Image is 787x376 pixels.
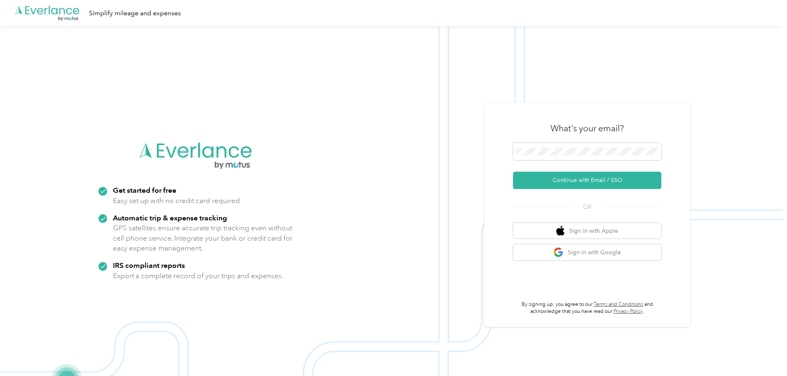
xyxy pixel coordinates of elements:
[594,301,643,307] a: Terms and Conditions
[113,223,293,253] p: GPS satellites ensure accurate trip tracking even without cell phone service. Integrate your bank...
[113,186,176,194] strong: Get started for free
[513,172,661,189] button: Continue with Email / SSO
[614,308,643,315] a: Privacy Policy
[513,223,661,239] button: apple logoSign in with Apple
[513,301,661,315] p: By signing up, you agree to our and acknowledge that you have read our .
[550,123,624,134] h3: What's your email?
[573,203,602,211] span: OR
[556,226,564,236] img: apple logo
[513,244,661,260] button: google logoSign in with Google
[113,261,185,270] strong: IRS compliant reports
[553,247,564,258] img: google logo
[113,213,227,222] strong: Automatic trip & expense tracking
[89,8,181,19] div: Simplify mileage and expenses
[113,196,240,206] p: Easy set up with no credit card required
[113,271,283,281] p: Export a complete record of your trips and expenses.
